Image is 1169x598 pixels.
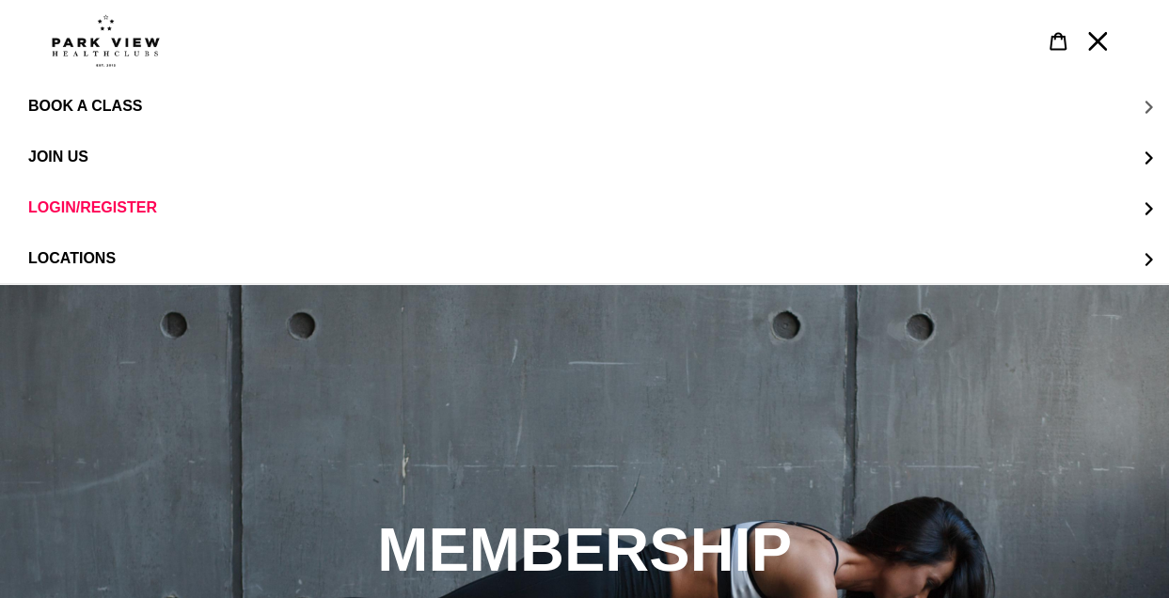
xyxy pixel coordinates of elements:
[1078,21,1117,61] button: Menu
[28,199,157,216] span: LOGIN/REGISTER
[28,98,142,115] span: BOOK A CLASS
[52,14,160,67] img: Park view health clubs is a gym near you.
[28,250,116,267] span: LOCATIONS
[72,512,1098,586] h2: MEMBERSHIP
[28,149,88,165] span: JOIN US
